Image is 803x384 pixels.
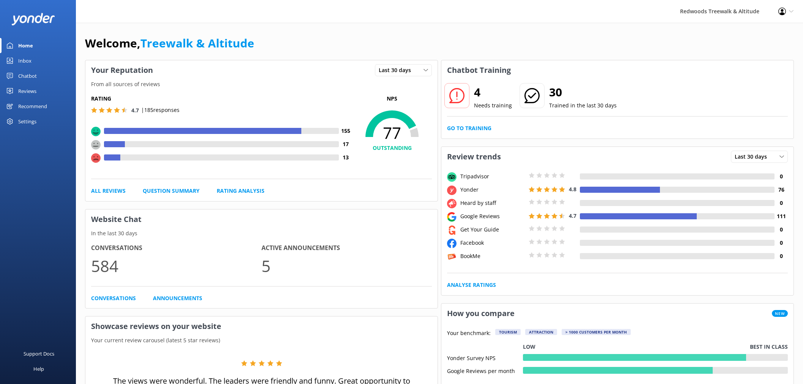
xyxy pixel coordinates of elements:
[447,367,523,374] div: Google Reviews per month
[91,187,126,195] a: All Reviews
[85,209,438,229] h3: Website Chat
[772,310,788,317] span: New
[339,127,352,135] h4: 155
[91,94,352,103] h5: Rating
[458,172,527,181] div: Tripadvisor
[447,281,496,289] a: Analyse Ratings
[85,34,254,52] h1: Welcome,
[261,243,432,253] h4: Active Announcements
[261,253,432,279] p: 5
[458,186,527,194] div: Yonder
[18,83,36,99] div: Reviews
[153,294,202,302] a: Announcements
[131,107,139,114] span: 4.7
[18,99,47,114] div: Recommend
[352,144,432,152] h4: OUTSTANDING
[339,153,352,162] h4: 13
[775,199,788,207] h4: 0
[775,186,788,194] h4: 76
[458,199,527,207] div: Heard by staff
[91,294,136,302] a: Conversations
[91,243,261,253] h4: Conversations
[750,343,788,351] p: Best in class
[775,212,788,220] h4: 111
[458,252,527,260] div: BookMe
[18,68,37,83] div: Chatbot
[85,80,438,88] p: From all sources of reviews
[18,114,36,129] div: Settings
[11,13,55,25] img: yonder-white-logo.png
[562,329,631,335] div: > 1000 customers per month
[549,101,617,110] p: Trained in the last 30 days
[474,83,512,101] h2: 4
[33,361,44,376] div: Help
[458,239,527,247] div: Facebook
[447,124,491,132] a: Go to Training
[525,329,557,335] div: Attraction
[85,336,438,345] p: Your current review carousel (latest 5 star reviews)
[569,186,576,193] span: 4.8
[441,304,520,323] h3: How you compare
[523,343,535,351] p: Low
[217,187,265,195] a: Rating Analysis
[85,60,159,80] h3: Your Reputation
[775,239,788,247] h4: 0
[441,147,507,167] h3: Review trends
[569,212,576,219] span: 4.7
[458,225,527,234] div: Get Your Guide
[352,123,432,142] span: 77
[775,172,788,181] h4: 0
[85,316,438,336] h3: Showcase reviews on your website
[447,354,523,361] div: Yonder Survey NPS
[441,60,516,80] h3: Chatbot Training
[495,329,521,335] div: Tourism
[458,212,527,220] div: Google Reviews
[339,140,352,148] h4: 17
[775,225,788,234] h4: 0
[141,106,179,114] p: | 185 responses
[735,153,772,161] span: Last 30 days
[85,229,438,238] p: In the last 30 days
[24,346,54,361] div: Support Docs
[447,329,491,338] p: Your benchmark:
[140,35,254,51] a: Treewalk & Altitude
[474,101,512,110] p: Needs training
[775,252,788,260] h4: 0
[18,38,33,53] div: Home
[549,83,617,101] h2: 30
[18,53,31,68] div: Inbox
[352,94,432,103] p: NPS
[143,187,200,195] a: Question Summary
[379,66,416,74] span: Last 30 days
[91,253,261,279] p: 584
